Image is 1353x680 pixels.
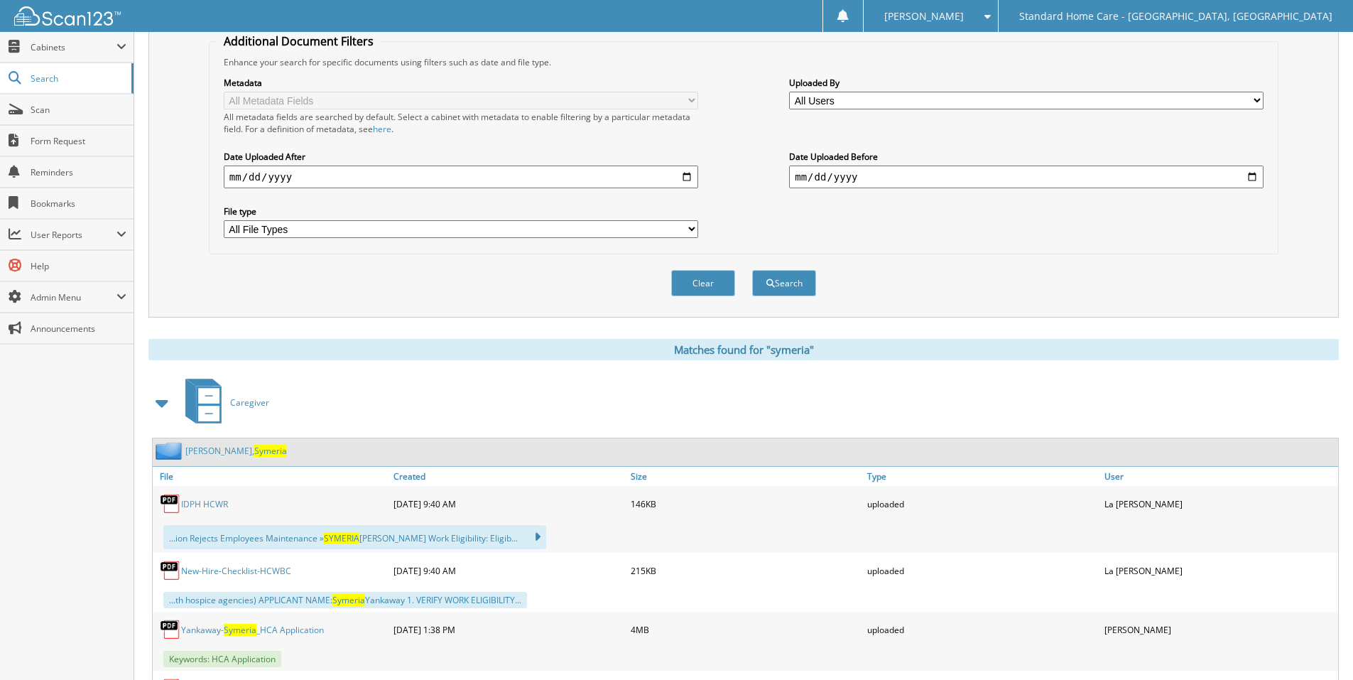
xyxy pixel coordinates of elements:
iframe: Chat Widget [1282,612,1353,680]
a: Created [390,467,627,486]
span: User Reports [31,229,116,241]
a: Type [864,467,1101,486]
a: Caregiver [177,374,269,431]
span: Symeria [254,445,287,457]
a: New-Hire-Checklist-HCWBC [181,565,291,577]
a: here [373,123,391,135]
img: PDF.png [160,619,181,640]
div: 146KB [627,490,864,518]
label: File type [224,205,698,217]
button: Clear [671,270,735,296]
span: Reminders [31,166,126,178]
div: [DATE] 9:40 AM [390,490,627,518]
img: scan123-logo-white.svg [14,6,121,26]
a: File [153,467,390,486]
span: Symeria [224,624,256,636]
img: PDF.png [160,560,181,581]
div: 215KB [627,556,864,585]
div: uploaded [864,490,1101,518]
a: Size [627,467,864,486]
a: IDPH HCWR [181,498,228,510]
span: Standard Home Care - [GEOGRAPHIC_DATA], [GEOGRAPHIC_DATA] [1019,12,1332,21]
span: Caregiver [230,396,269,409]
img: folder2.png [156,442,185,460]
img: PDF.png [160,493,181,514]
span: Scan [31,104,126,116]
div: 4MB [627,615,864,644]
input: start [224,166,698,188]
span: Cabinets [31,41,116,53]
div: uploaded [864,556,1101,585]
div: ...th hospice agencies) APPLICANT NAME: Yankaway 1. VERIFY WORK ELIGIBILITY... [163,592,527,608]
span: [PERSON_NAME] [884,12,964,21]
span: Announcements [31,323,126,335]
span: Search [31,72,124,85]
label: Metadata [224,77,698,89]
input: end [789,166,1264,188]
div: Enhance your search for specific documents using filters such as date and file type. [217,56,1271,68]
div: [DATE] 9:40 AM [390,556,627,585]
button: Search [752,270,816,296]
div: La [PERSON_NAME] [1101,490,1338,518]
div: All metadata fields are searched by default. Select a cabinet with metadata to enable filtering b... [224,111,698,135]
span: Symeria [332,594,365,606]
div: Matches found for "symeria" [148,339,1339,360]
a: User [1101,467,1338,486]
a: Yankaway-Symeria_HCA Application [181,624,324,636]
label: Date Uploaded Before [789,151,1264,163]
span: Form Request [31,135,126,147]
label: Date Uploaded After [224,151,698,163]
div: [PERSON_NAME] [1101,615,1338,644]
span: Keywords: HCA Application [163,651,281,667]
a: [PERSON_NAME],Symeria [185,445,287,457]
span: Bookmarks [31,198,126,210]
legend: Additional Document Filters [217,33,381,49]
span: Admin Menu [31,291,116,303]
span: Help [31,260,126,272]
span: SYMERIA [324,532,359,544]
div: uploaded [864,615,1101,644]
div: La [PERSON_NAME] [1101,556,1338,585]
div: ...ion Rejects Employees Maintenance » [PERSON_NAME] Work Eligibility: Eligib... [163,525,546,549]
div: [DATE] 1:38 PM [390,615,627,644]
label: Uploaded By [789,77,1264,89]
